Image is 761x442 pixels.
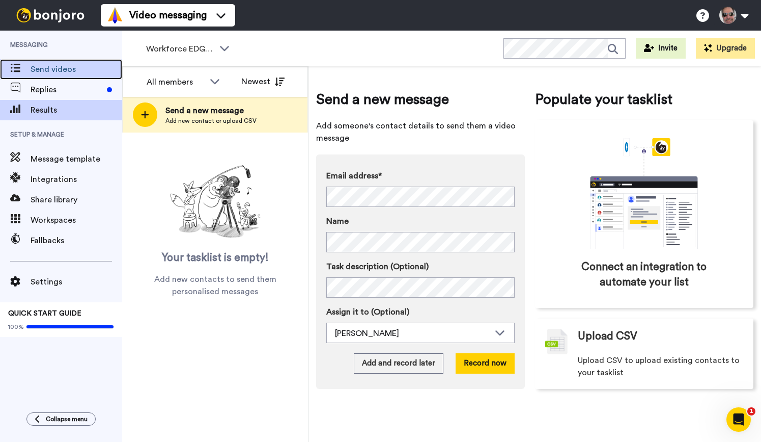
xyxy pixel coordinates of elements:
[234,71,292,92] button: Newest
[578,259,711,290] span: Connect an integration to automate your list
[165,117,257,125] span: Add new contact or upload CSV
[8,310,81,317] span: QUICK START GUIDE
[31,194,122,206] span: Share library
[335,327,490,340] div: [PERSON_NAME]
[326,215,349,227] span: Name
[8,323,24,331] span: 100%
[354,353,443,374] button: Add and record later
[147,76,205,88] div: All members
[31,235,122,247] span: Fallbacks
[545,329,568,354] img: csv-grey.png
[165,105,257,117] span: Send a new message
[578,354,744,379] span: Upload CSV to upload existing contacts to your tasklist
[326,306,515,318] label: Assign it to (Optional)
[747,407,755,415] span: 1
[26,412,96,426] button: Collapse menu
[636,38,686,59] button: Invite
[31,173,122,186] span: Integrations
[164,161,266,243] img: ready-set-action.png
[129,8,207,22] span: Video messaging
[568,138,720,249] div: animation
[146,43,214,55] span: Workforce EDGE Program
[31,153,122,165] span: Message template
[31,276,122,288] span: Settings
[726,407,751,432] iframe: Intercom live chat
[326,170,515,182] label: Email address*
[316,120,525,144] span: Add someone's contact details to send them a video message
[456,353,515,374] button: Record now
[12,8,89,22] img: bj-logo-header-white.svg
[31,214,122,226] span: Workspaces
[137,273,293,298] span: Add new contacts to send them personalised messages
[696,38,755,59] button: Upgrade
[162,250,269,266] span: Your tasklist is empty!
[326,261,515,273] label: Task description (Optional)
[535,89,754,110] span: Populate your tasklist
[578,329,637,344] span: Upload CSV
[46,415,88,423] span: Collapse menu
[31,84,103,96] span: Replies
[107,7,123,23] img: vm-color.svg
[31,63,122,75] span: Send videos
[316,89,525,110] span: Send a new message
[31,104,122,116] span: Results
